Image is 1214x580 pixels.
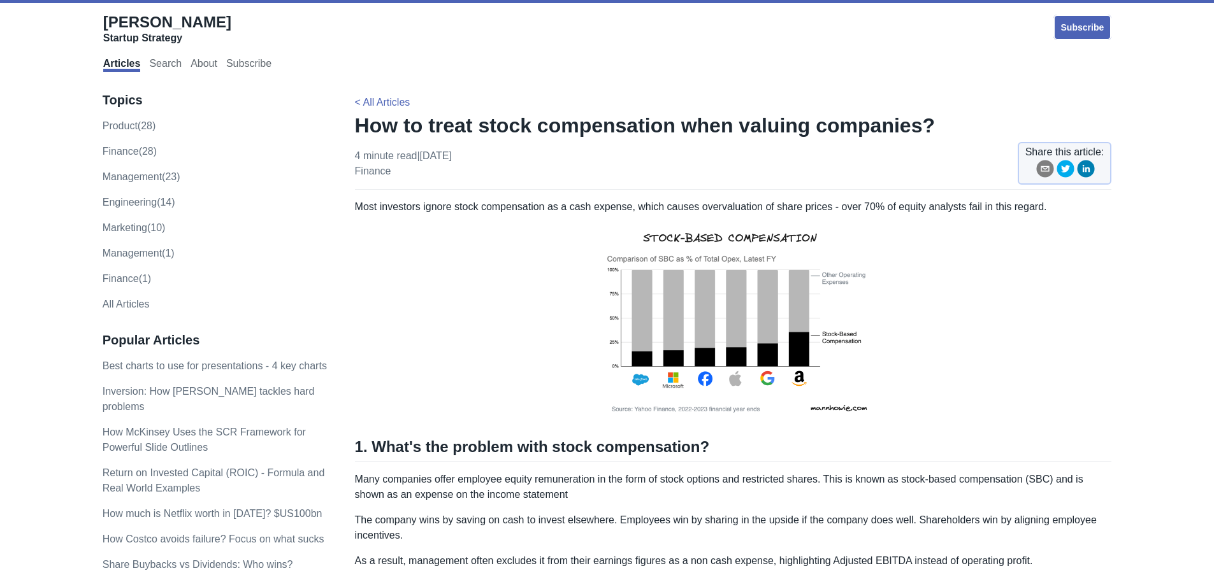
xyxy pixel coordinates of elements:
a: Articles [103,58,141,72]
a: marketing(10) [103,222,166,233]
a: How Costco avoids failure? Focus on what sucks [103,534,324,544]
button: twitter [1057,160,1074,182]
p: Most investors ignore stock compensation as a cash expense, which causes overvaluation of share p... [355,199,1112,215]
button: linkedin [1077,160,1095,182]
a: Best charts to use for presentations - 4 key charts [103,360,327,371]
p: Many companies offer employee equity remuneration in the form of stock options and restricted sha... [355,472,1112,502]
a: About [191,58,217,72]
span: Share this article: [1025,145,1104,160]
a: Management(1) [103,248,175,258]
div: Startup Strategy [103,32,231,45]
a: Share Buybacks vs Dividends: Who wins? [103,559,293,570]
img: SBC [587,225,880,422]
a: How much is Netflix worth in [DATE]? $US100bn [103,508,322,519]
h3: Topics [103,92,328,108]
p: 4 minute read | [DATE] [355,148,452,179]
a: Subscribe [226,58,271,72]
h1: How to treat stock compensation when valuing companies? [355,113,1112,138]
p: The company wins by saving on cash to invest elsewhere. Employees win by sharing in the upside if... [355,513,1112,543]
h2: 1. What's the problem with stock compensation? [355,437,1112,462]
a: [PERSON_NAME]Startup Strategy [103,13,231,45]
a: engineering(14) [103,197,175,208]
a: finance [355,166,391,176]
a: Inversion: How [PERSON_NAME] tackles hard problems [103,386,315,412]
a: All Articles [103,299,150,309]
span: [PERSON_NAME] [103,13,231,31]
button: email [1036,160,1054,182]
a: Subscribe [1053,15,1112,40]
a: Search [149,58,182,72]
a: management(23) [103,171,180,182]
a: Finance(1) [103,273,151,284]
a: product(28) [103,120,156,131]
a: How McKinsey Uses the SCR Framework for Powerful Slide Outlines [103,427,306,453]
a: finance(28) [103,146,157,157]
a: < All Articles [355,97,410,108]
p: As a result, management often excludes it from their earnings figures as a non cash expense, high... [355,553,1112,569]
h3: Popular Articles [103,332,328,348]
a: Return on Invested Capital (ROIC) - Formula and Real World Examples [103,467,325,493]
